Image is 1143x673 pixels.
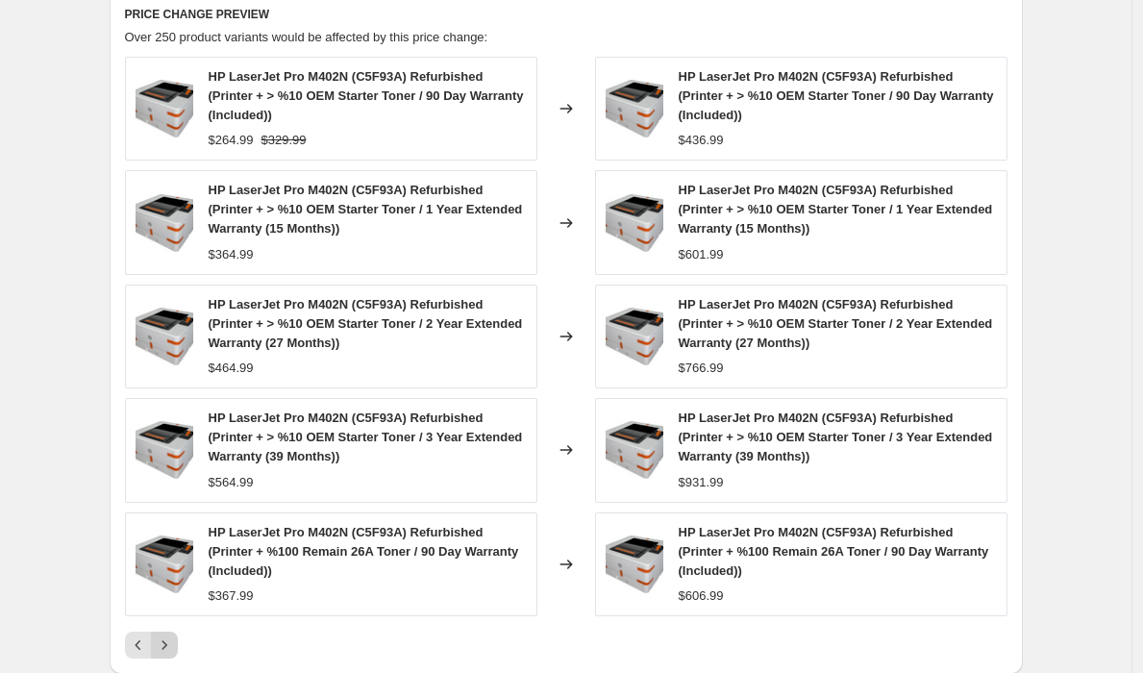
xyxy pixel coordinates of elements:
[209,183,523,236] span: HP LaserJet Pro M402N (C5F93A) Refurbished (Printer + > %10 OEM Starter Toner / 1 Year Extended W...
[209,359,254,378] div: $464.99
[209,245,254,264] div: $364.99
[136,536,193,593] img: EkranResmi2025-09-1017.47.31_80x.png
[679,69,994,122] span: HP LaserJet Pro M402N (C5F93A) Refurbished (Printer + > %10 OEM Starter Toner / 90 Day Warranty (...
[261,131,307,150] strike: $329.99
[136,308,193,365] img: EkranResmi2025-09-1017.47.31_80x.png
[679,245,724,264] div: $601.99
[209,411,523,463] span: HP LaserJet Pro M402N (C5F93A) Refurbished (Printer + > %10 OEM Starter Toner / 3 Year Extended W...
[679,525,989,578] span: HP LaserJet Pro M402N (C5F93A) Refurbished (Printer + %100 Remain 26A Toner / 90 Day Warranty (In...
[679,359,724,378] div: $766.99
[209,586,254,606] div: $367.99
[606,80,663,137] img: EkranResmi2025-09-1017.47.31_80x.png
[679,411,993,463] span: HP LaserJet Pro M402N (C5F93A) Refurbished (Printer + > %10 OEM Starter Toner / 3 Year Extended W...
[209,69,524,122] span: HP LaserJet Pro M402N (C5F93A) Refurbished (Printer + > %10 OEM Starter Toner / 90 Day Warranty (...
[209,131,254,150] div: $264.99
[679,473,724,492] div: $931.99
[679,183,993,236] span: HP LaserJet Pro M402N (C5F93A) Refurbished (Printer + > %10 OEM Starter Toner / 1 Year Extended W...
[679,586,724,606] div: $606.99
[606,536,663,593] img: EkranResmi2025-09-1017.47.31_80x.png
[209,297,523,350] span: HP LaserJet Pro M402N (C5F93A) Refurbished (Printer + > %10 OEM Starter Toner / 2 Year Extended W...
[136,421,193,479] img: EkranResmi2025-09-1017.47.31_80x.png
[679,131,724,150] div: $436.99
[125,30,488,44] span: Over 250 product variants would be affected by this price change:
[209,525,519,578] span: HP LaserJet Pro M402N (C5F93A) Refurbished (Printer + %100 Remain 26A Toner / 90 Day Warranty (In...
[606,194,663,252] img: EkranResmi2025-09-1017.47.31_80x.png
[136,194,193,252] img: EkranResmi2025-09-1017.47.31_80x.png
[136,80,193,137] img: EkranResmi2025-09-1017.47.31_80x.png
[125,632,178,659] nav: Pagination
[679,297,993,350] span: HP LaserJet Pro M402N (C5F93A) Refurbished (Printer + > %10 OEM Starter Toner / 2 Year Extended W...
[151,632,178,659] button: Next
[606,308,663,365] img: EkranResmi2025-09-1017.47.31_80x.png
[606,421,663,479] img: EkranResmi2025-09-1017.47.31_80x.png
[125,632,152,659] button: Previous
[125,7,1007,22] h6: PRICE CHANGE PREVIEW
[209,473,254,492] div: $564.99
